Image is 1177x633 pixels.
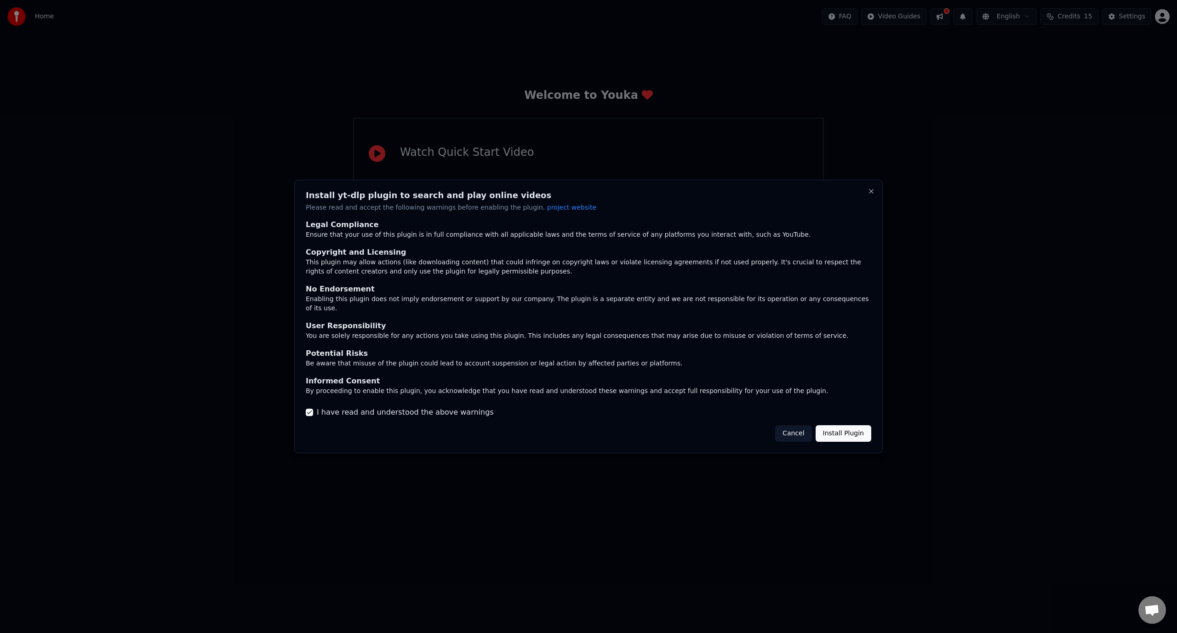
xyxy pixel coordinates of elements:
[317,407,494,418] label: I have read and understood the above warnings
[306,284,871,295] div: No Endorsement
[306,359,871,368] div: Be aware that misuse of the plugin could lead to account suspension or legal action by affected p...
[775,425,811,442] button: Cancel
[306,247,871,258] div: Copyright and Licensing
[547,204,596,211] span: project website
[306,387,871,396] div: By proceeding to enable this plugin, you acknowledge that you have read and understood these warn...
[306,376,871,387] div: Informed Consent
[306,191,871,200] h2: Install yt-dlp plugin to search and play online videos
[816,425,871,442] button: Install Plugin
[306,220,871,231] div: Legal Compliance
[306,258,871,277] div: This plugin may allow actions (like downloading content) that could infringe on copyright laws or...
[306,295,871,314] div: Enabling this plugin does not imply endorsement or support by our company. The plugin is a separa...
[306,331,871,341] div: You are solely responsible for any actions you take using this plugin. This includes any legal co...
[306,348,871,359] div: Potential Risks
[306,203,871,212] p: Please read and accept the following warnings before enabling the plugin.
[306,320,871,331] div: User Responsibility
[306,231,871,240] div: Ensure that your use of this plugin is in full compliance with all applicable laws and the terms ...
